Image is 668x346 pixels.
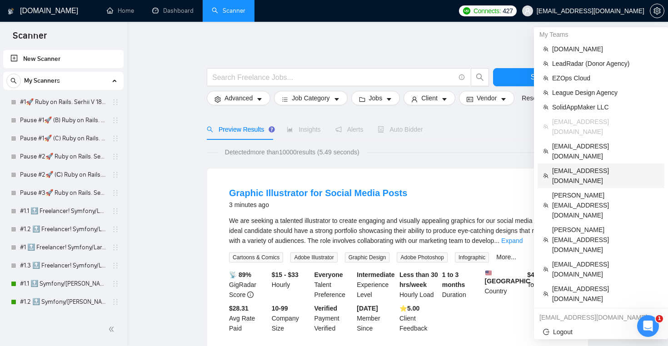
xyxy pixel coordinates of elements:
span: EZOps Cloud [552,73,659,83]
span: notification [335,126,342,133]
span: team [543,61,548,66]
a: Pause #2🚀 (С) Ruby on Rails. Serhii V 18/03 [20,166,106,184]
b: $15 - $33 [272,271,299,278]
span: Insights [287,126,320,133]
a: homeHome [107,7,134,15]
span: info-circle [459,74,465,80]
b: 1 to 3 months [442,271,465,288]
button: Save [493,68,585,86]
button: barsJob Categorycaret-down [274,91,347,105]
input: Search Freelance Jobs... [212,72,455,83]
span: caret-down [441,96,448,103]
span: holder [112,135,119,142]
div: Avg Rate Paid [227,303,270,333]
b: 📡 89% [229,271,251,278]
div: Total Spent [525,270,568,300]
b: 10-99 [272,305,288,312]
span: League Design Agency [552,88,659,98]
span: search [7,78,20,84]
a: #1🚀 Ruby on Rails. Serhii V 18/03 [20,93,106,111]
img: upwork-logo.png [463,7,470,15]
a: Pause #1🚀 (C) Ruby on Rails. Serhii V 18/03 [20,129,106,148]
span: [PERSON_NAME][EMAIL_ADDRESS][DOMAIN_NAME] [552,190,659,220]
span: search [471,73,489,81]
span: bars [282,96,288,103]
b: Everyone [314,271,343,278]
span: holder [112,298,119,306]
span: holder [112,208,119,215]
b: ⭐️ 5.00 [399,305,419,312]
button: settingAdvancedcaret-down [207,91,270,105]
span: holder [112,226,119,233]
a: #1.2 🔝 Symfony/[PERSON_NAME] (Viktoriia) [20,293,106,311]
span: double-left [108,325,117,334]
a: #1.1 🔝 Symfony/[PERSON_NAME] (Viktoriia) [20,275,106,293]
span: holder [112,262,119,269]
a: #1.2 🔝 Freelancer! Symfony/Laravel [PERSON_NAME] 15/03 CoverLetter changed [20,220,106,238]
span: [EMAIL_ADDRESS][DOMAIN_NAME] [552,284,659,304]
span: [EMAIL_ADDRESS][DOMAIN_NAME] [552,166,659,186]
span: info-circle [247,292,254,298]
span: Job Category [292,93,329,103]
div: Member Since [355,303,398,333]
button: userClientcaret-down [404,91,455,105]
span: robot [378,126,384,133]
span: My Scanners [24,72,60,90]
a: Pause #1🚀 (B) Ruby on Rails. Serhii V 18/03 [20,111,106,129]
b: Intermediate [357,271,394,278]
div: Client Feedback [398,303,440,333]
b: $28.31 [229,305,249,312]
span: holder [112,153,119,160]
span: [EMAIL_ADDRESS][DOMAIN_NAME] [552,117,659,137]
span: area-chart [287,126,293,133]
span: user [524,8,531,14]
span: team [543,124,548,129]
span: user [411,96,418,103]
div: Duration [440,270,483,300]
span: Advanced [224,93,253,103]
span: team [543,148,548,154]
span: LeadRadar (Donor Agency) [552,59,659,69]
div: Payment Verified [313,303,355,333]
span: Connects: [474,6,501,16]
span: Client [421,93,438,103]
a: setting [650,7,664,15]
a: Graphic Illustrator for Social Media Posts [229,188,407,198]
span: idcard [467,96,473,103]
span: team [543,104,548,110]
div: Talent Preference [313,270,355,300]
span: We are seeking a talented illustrator to create engaging and visually appealing graphics for our ... [229,217,563,244]
span: [EMAIL_ADDRESS][DOMAIN_NAME] [552,141,659,161]
a: #1 🔝 Symfony/[PERSON_NAME] (Viktoriia) [20,311,106,329]
button: search [471,68,489,86]
span: caret-down [500,96,507,103]
span: team [543,203,548,208]
a: dashboardDashboard [152,7,194,15]
button: idcardVendorcaret-down [459,91,514,105]
span: Logout [543,327,659,337]
a: Reset All [522,93,547,103]
li: New Scanner [3,50,124,68]
span: logout [543,329,549,335]
span: [EMAIL_ADDRESS][DOMAIN_NAME] [552,259,659,279]
div: My Teams [534,27,668,42]
b: Less than 30 hrs/week [399,271,438,288]
div: Hourly Load [398,270,440,300]
span: Cartoons & Comics [229,252,283,262]
span: Alerts [335,126,364,133]
span: setting [214,96,221,103]
button: setting [650,4,664,18]
img: 🇺🇸 [485,270,492,276]
span: folder [359,96,365,103]
button: search [6,74,21,88]
div: Experience Level [355,270,398,300]
span: Vendor [477,93,497,103]
div: Tooltip anchor [268,125,276,133]
div: Company Size [270,303,313,333]
span: team [543,90,548,95]
span: search [207,126,213,133]
span: Detected more than 10000 results (5.49 seconds) [219,147,366,157]
div: Hourly [270,270,313,300]
div: sviatoslav@gigradar.io [534,310,668,325]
